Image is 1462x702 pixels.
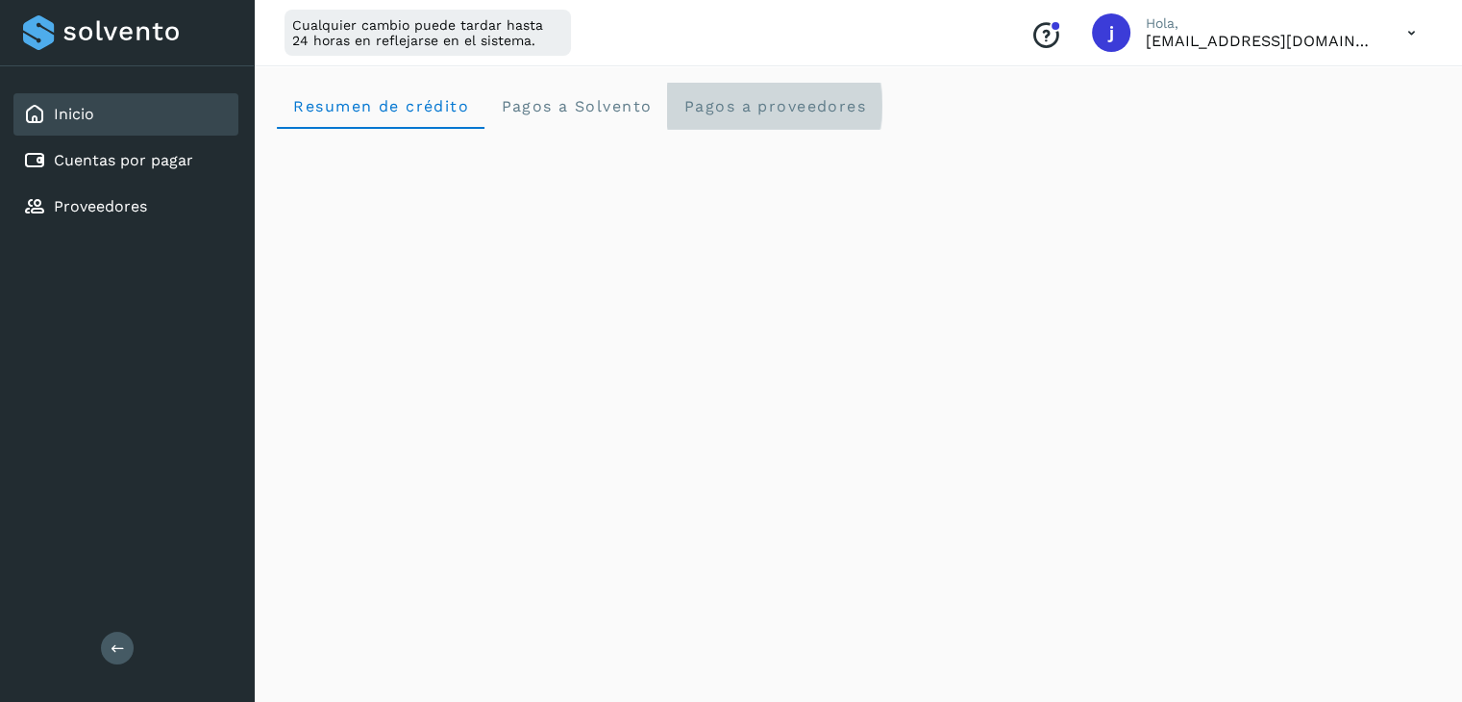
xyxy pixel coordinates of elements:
a: Proveedores [54,197,147,215]
div: Proveedores [13,186,238,228]
span: Resumen de crédito [292,97,469,115]
p: jrodriguez@kalapata.co [1146,32,1376,50]
a: Cuentas por pagar [54,151,193,169]
span: Pagos a Solvento [500,97,652,115]
span: Pagos a proveedores [682,97,866,115]
div: Cualquier cambio puede tardar hasta 24 horas en reflejarse en el sistema. [285,10,571,56]
div: Inicio [13,93,238,136]
a: Inicio [54,105,94,123]
div: Cuentas por pagar [13,139,238,182]
p: Hola, [1146,15,1376,32]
